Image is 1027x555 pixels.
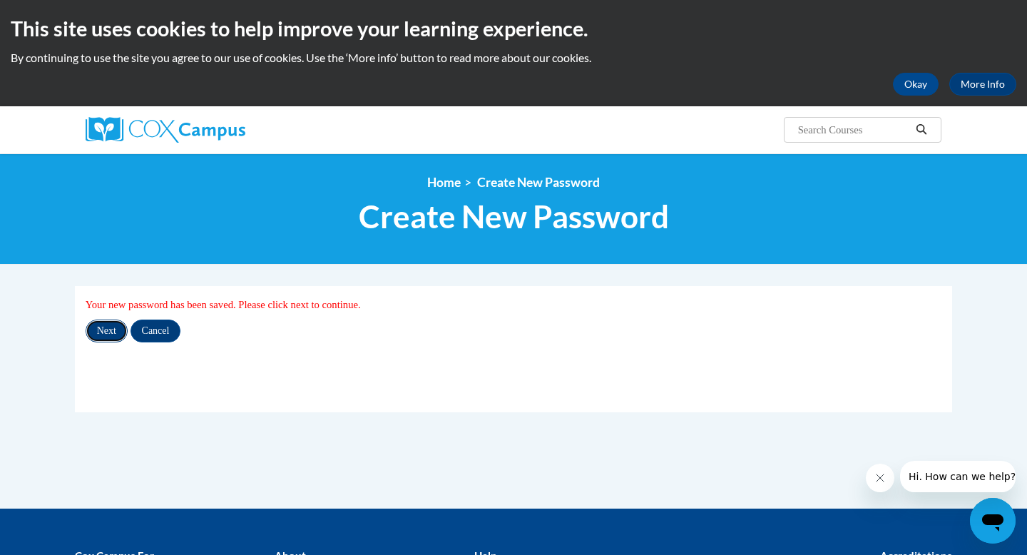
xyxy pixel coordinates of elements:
[11,50,1016,66] p: By continuing to use the site you agree to our use of cookies. Use the ‘More info’ button to read...
[359,198,669,235] span: Create New Password
[131,320,181,342] input: Cancel
[970,498,1016,544] iframe: Button to launch messaging window
[427,175,461,190] a: Home
[911,121,932,138] button: Search
[477,175,600,190] span: Create New Password
[949,73,1016,96] a: More Info
[86,117,357,143] a: Cox Campus
[866,464,894,492] iframe: Close message
[797,121,911,138] input: Search Courses
[893,73,939,96] button: Okay
[900,461,1016,492] iframe: Message from company
[11,14,1016,43] h2: This site uses cookies to help improve your learning experience.
[86,299,361,310] span: Your new password has been saved. Please click next to continue.
[86,320,128,342] input: Next
[86,117,245,143] img: Cox Campus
